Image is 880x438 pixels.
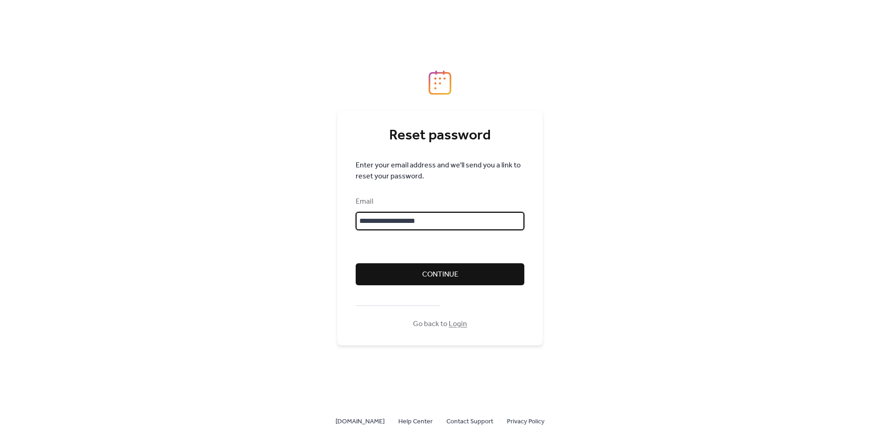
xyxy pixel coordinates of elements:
[356,160,524,182] span: Enter your email address and we'll send you a link to reset your password.
[356,127,524,145] div: Reset password
[356,263,524,285] button: Continue
[356,196,522,207] div: Email
[449,317,467,331] a: Login
[335,416,385,427] a: [DOMAIN_NAME]
[446,416,493,427] a: Contact Support
[446,416,493,427] span: Contact Support
[507,416,544,427] span: Privacy Policy
[335,416,385,427] span: [DOMAIN_NAME]
[507,416,544,427] a: Privacy Policy
[422,269,458,280] span: Continue
[413,319,467,330] span: Go back to
[398,416,433,427] a: Help Center
[398,416,433,427] span: Help Center
[429,70,451,95] img: logo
